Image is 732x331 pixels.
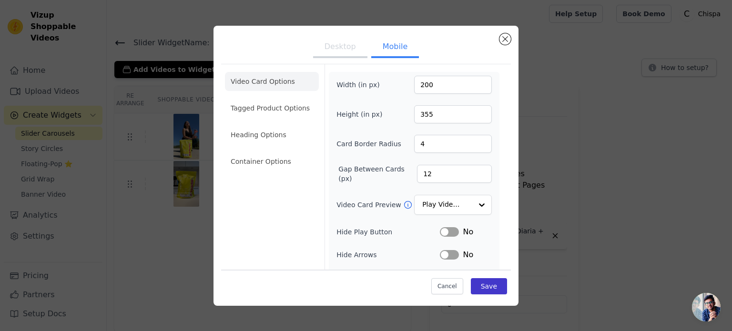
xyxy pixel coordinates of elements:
li: Tagged Product Options [225,99,319,118]
label: Gap Between Cards (px) [338,164,417,183]
button: Mobile [371,37,419,58]
span: No [463,226,473,238]
label: Width (in px) [336,80,388,90]
label: Hide Arrows [336,250,440,260]
a: Open chat [692,293,721,321]
button: Cancel [431,278,463,294]
li: Container Options [225,152,319,171]
li: Heading Options [225,125,319,144]
span: No [463,249,473,261]
label: Hide Play Button [336,227,440,237]
li: Video Card Options [225,72,319,91]
button: Close modal [499,33,511,45]
button: Save [471,278,507,294]
label: Card Border Radius [336,139,401,149]
button: Desktop [313,37,367,58]
label: Height (in px) [336,110,388,119]
label: Video Card Preview [336,200,403,210]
